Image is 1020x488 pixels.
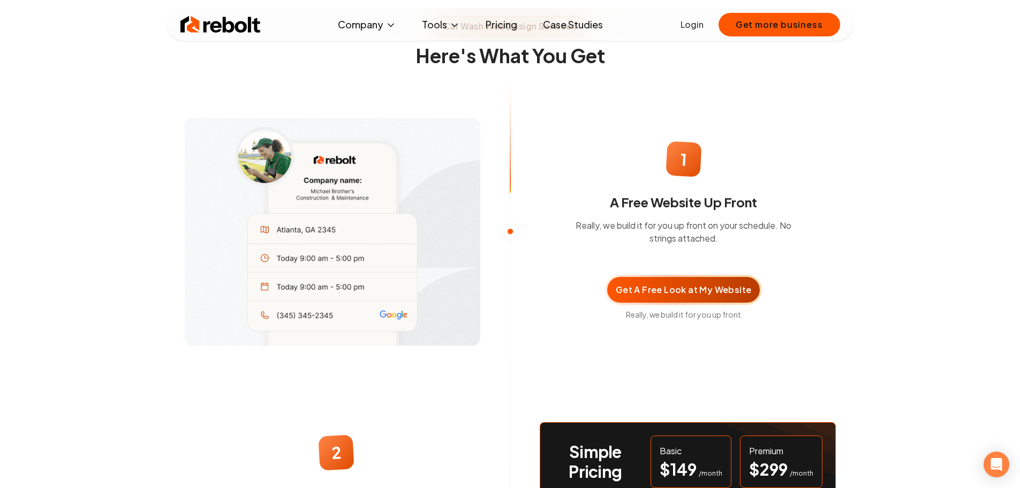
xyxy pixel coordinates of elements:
div: Open Intercom Messenger [984,452,1009,477]
h3: Simple Pricing [553,442,637,482]
a: Login [681,18,704,31]
a: Case Studies [534,14,611,35]
div: Premium [749,445,813,457]
span: /month [699,469,722,478]
span: $ 149 [660,460,697,479]
span: 1 [680,149,687,169]
a: Pricing [477,14,526,35]
h2: Here's What You Get [356,45,664,66]
span: Really, we build it for you up front [605,309,762,320]
div: Basic [660,445,722,457]
span: /month [790,469,813,478]
p: Really, we build it for you up front on your schedule. No strings attached. [564,219,804,245]
h3: A Free Website Up Front [564,193,804,211]
span: $ 299 [749,460,788,479]
span: 2 [331,442,342,462]
button: Tools [413,14,469,35]
img: Rebolt Logo [180,14,261,35]
button: Get A Free Look at My Website [605,275,762,305]
a: Get A Free Look at My WebsiteReally, we build it for you up front [605,258,762,320]
img: how-it-works-1 [185,84,480,379]
span: Get A Free Look at My Website [616,283,752,296]
button: Company [329,14,405,35]
button: Get more business [719,13,840,36]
